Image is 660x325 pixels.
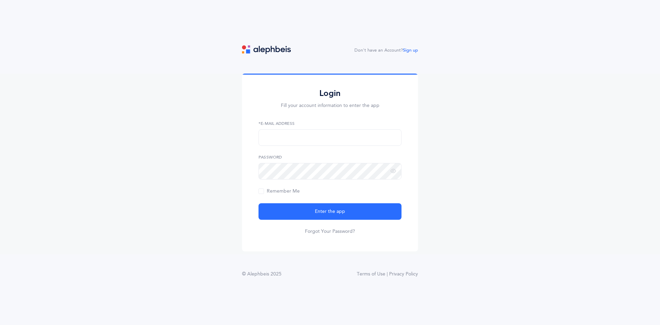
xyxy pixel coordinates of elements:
[258,120,401,127] label: *E-Mail Address
[305,228,355,235] a: Forgot Your Password?
[242,45,291,54] img: logo.svg
[258,102,401,109] p: Fill your account information to enter the app
[258,88,401,99] h2: Login
[403,48,418,53] a: Sign up
[242,271,282,278] div: © Alephbeis 2025
[258,188,300,194] span: Remember Me
[354,47,418,54] div: Don't have an Account?
[258,203,401,220] button: Enter the app
[357,271,418,278] a: Terms of Use | Privacy Policy
[315,208,345,215] span: Enter the app
[258,154,401,160] label: Password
